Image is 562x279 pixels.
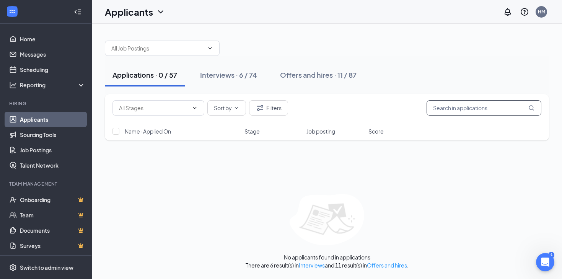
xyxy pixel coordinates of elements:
[520,7,529,16] svg: QuestionInfo
[244,127,260,135] span: Stage
[538,8,545,15] div: HM
[528,105,534,111] svg: MagnifyingGlass
[536,253,554,271] iframe: Intercom live chat
[20,142,85,158] a: Job Postings
[156,7,165,16] svg: ChevronDown
[233,105,239,111] svg: ChevronDown
[207,100,246,116] button: Sort byChevronDown
[280,70,357,80] div: Offers and hires · 11 / 87
[200,70,257,80] div: Interviews · 6 / 74
[20,192,85,207] a: OnboardingCrown
[105,5,153,18] h1: Applicants
[20,264,73,271] div: Switch to admin view
[192,105,198,111] svg: ChevronDown
[367,262,407,269] a: Offers and hires
[427,100,541,116] input: Search in applications
[20,112,85,127] a: Applicants
[74,8,81,16] svg: Collapse
[368,127,384,135] span: Score
[20,47,85,62] a: Messages
[20,207,85,223] a: TeamCrown
[8,8,16,15] svg: WorkstreamLogo
[290,194,364,245] img: empty-state
[548,252,554,258] div: 4
[20,62,85,77] a: Scheduling
[20,127,85,142] a: Sourcing Tools
[503,7,512,16] svg: Notifications
[284,253,370,261] div: No applicants found in applications
[20,31,85,47] a: Home
[256,103,265,113] svg: Filter
[20,238,85,253] a: SurveysCrown
[20,223,85,238] a: DocumentsCrown
[9,264,17,271] svg: Settings
[20,81,86,89] div: Reporting
[249,100,288,116] button: Filter Filters
[9,100,84,107] div: Hiring
[306,127,335,135] span: Job posting
[125,127,171,135] span: Name · Applied On
[111,44,204,52] input: All Job Postings
[207,45,213,51] svg: ChevronDown
[246,261,409,269] div: There are 6 result(s) in and 11 result(s) in .
[299,262,325,269] a: Interviews
[9,181,84,187] div: Team Management
[112,70,177,80] div: Applications · 0 / 57
[214,105,232,111] span: Sort by
[20,158,85,173] a: Talent Network
[9,81,17,89] svg: Analysis
[119,104,189,112] input: All Stages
